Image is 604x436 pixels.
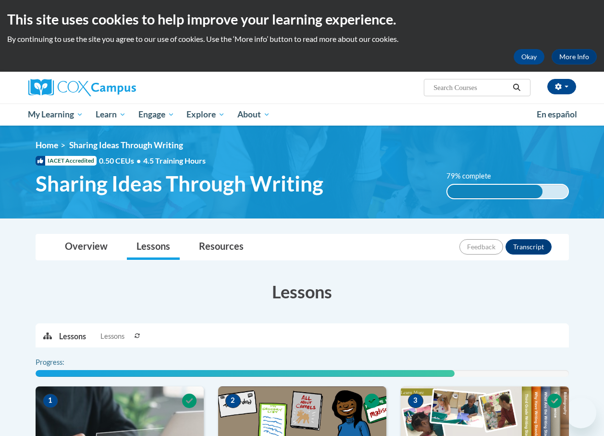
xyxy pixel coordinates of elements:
[43,394,58,408] span: 1
[537,109,577,119] span: En español
[136,156,141,165] span: •
[28,79,136,96] img: Cox Campus
[21,103,583,126] div: Main menu
[138,109,174,120] span: Engage
[514,49,544,64] button: Okay
[96,109,126,120] span: Learn
[36,171,323,196] span: Sharing Ideas Through Writing
[186,109,225,120] span: Explore
[7,10,597,29] h2: This site uses cookies to help improve your learning experience.
[59,331,86,342] p: Lessons
[547,79,576,94] button: Account Settings
[28,109,83,120] span: My Learning
[566,398,596,428] iframe: Button to launch messaging window
[459,239,503,255] button: Feedback
[447,185,542,198] div: 79% complete
[36,156,97,166] span: IACET Accredited
[530,104,583,125] a: En español
[127,234,180,260] a: Lessons
[28,79,201,96] a: Cox Campus
[446,171,502,181] label: 79% complete
[432,82,509,93] input: Search Courses
[231,103,276,126] a: About
[509,82,524,93] button: Search
[408,394,423,408] span: 3
[225,394,241,408] span: 2
[143,156,206,165] span: 4.5 Training Hours
[100,331,124,342] span: Lessons
[55,234,117,260] a: Overview
[36,357,91,368] label: Progress:
[132,103,181,126] a: Engage
[180,103,231,126] a: Explore
[36,280,569,304] h3: Lessons
[22,103,90,126] a: My Learning
[237,109,270,120] span: About
[69,140,183,150] span: Sharing Ideas Through Writing
[89,103,132,126] a: Learn
[189,234,253,260] a: Resources
[99,155,143,166] span: 0.50 CEUs
[36,140,58,150] a: Home
[7,34,597,44] p: By continuing to use the site you agree to our use of cookies. Use the ‘More info’ button to read...
[552,49,597,64] a: More Info
[505,239,552,255] button: Transcript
